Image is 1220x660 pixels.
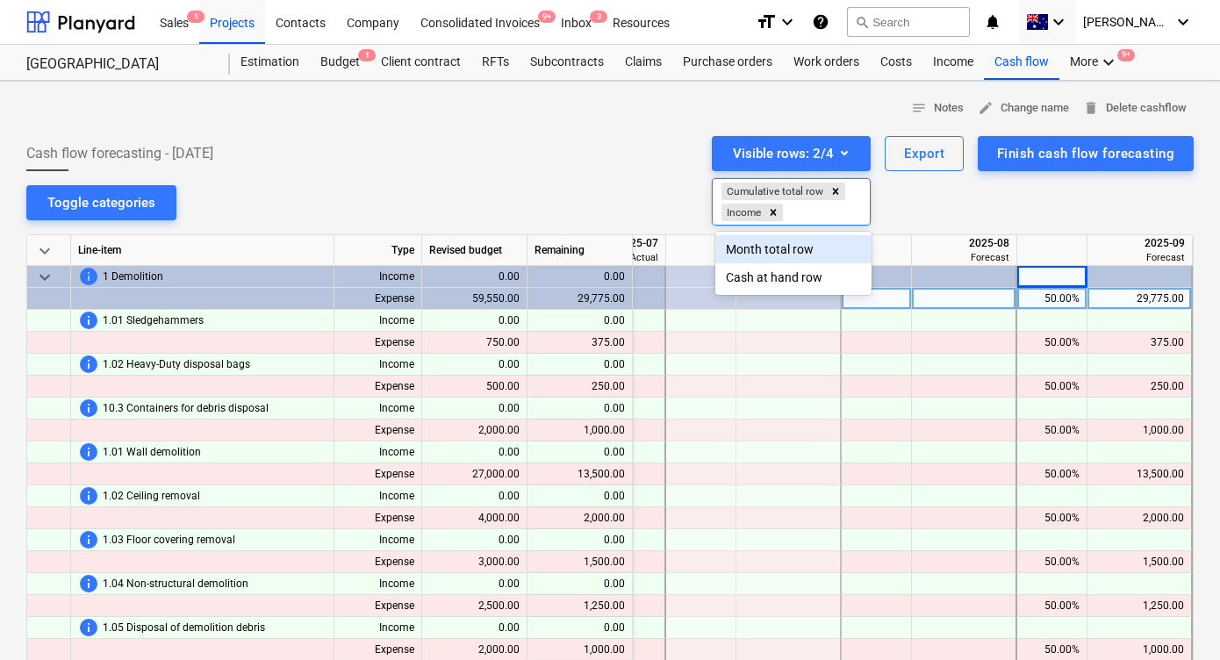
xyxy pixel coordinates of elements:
[715,263,872,291] div: Cash at hand row
[1132,576,1220,660] iframe: Chat Widget
[764,204,783,221] div: Remove Income
[721,204,764,221] div: Income
[826,183,845,200] div: Remove Cumulative total row
[721,183,826,200] div: Cumulative total row
[715,235,872,263] div: Month total row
